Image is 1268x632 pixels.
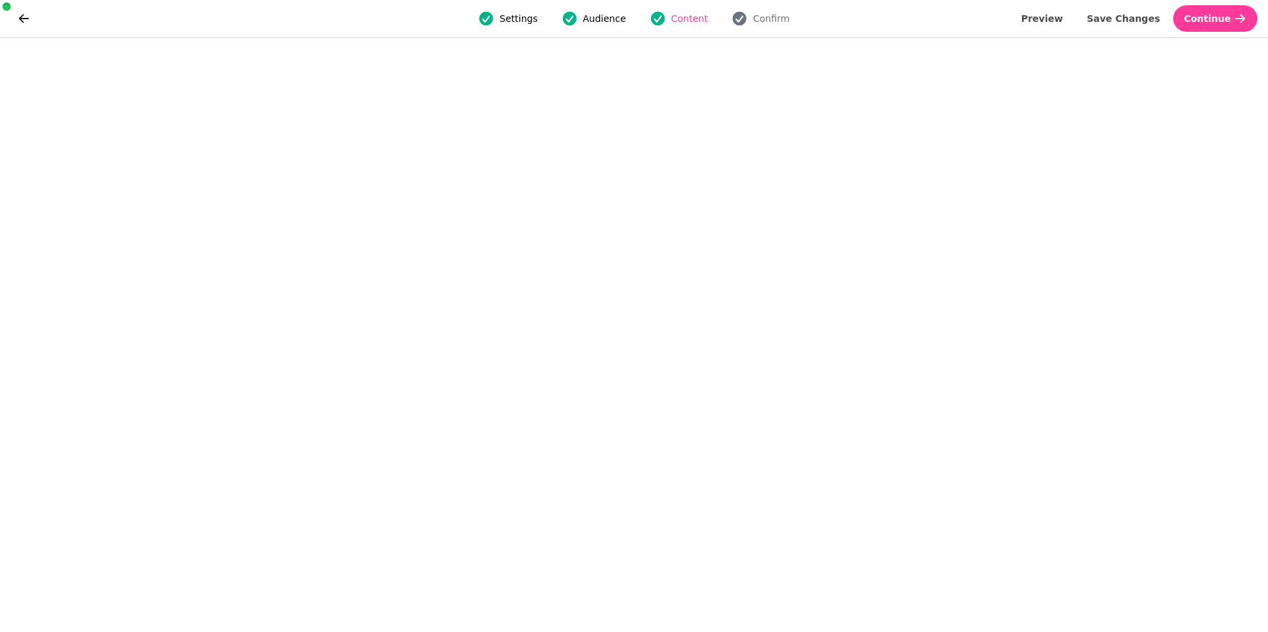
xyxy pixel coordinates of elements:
span: Settings [499,12,537,25]
span: Continue [1184,14,1231,23]
button: Save Changes [1076,5,1171,32]
span: Preview [1021,14,1063,23]
button: Continue [1173,5,1257,32]
button: go back [11,5,37,32]
button: Preview [1011,5,1074,32]
span: Save Changes [1087,14,1161,23]
span: Confirm [753,12,789,25]
span: Audience [583,12,626,25]
span: Content [671,12,708,25]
